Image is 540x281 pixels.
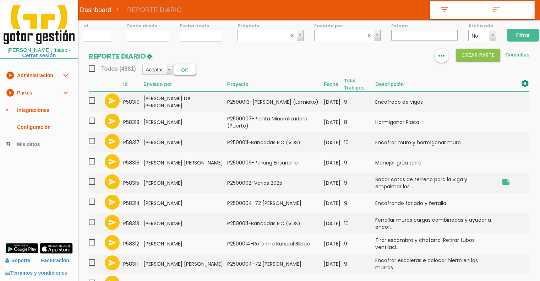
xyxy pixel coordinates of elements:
td: [PERSON_NAME] [PERSON_NAME] [143,254,227,274]
img: app-store.png [40,243,73,254]
td: [PERSON_NAME] [143,193,227,213]
td: P2500006-Parking Ensanche [227,152,324,173]
td: 9 [344,91,375,112]
a: Términos y condiciones [5,270,67,276]
td: 10 [344,213,375,233]
td: Encofrar escaleras e colocar hierro en los murros [375,254,498,274]
td: [PERSON_NAME] [143,132,227,152]
a: Crear PARTE [456,52,501,58]
i: filter_list [439,5,450,15]
td: Ferrallar muros cargas combinadas y ayudar a encof... [375,213,498,233]
td: [PERSON_NAME] De [PERSON_NAME] [143,91,227,112]
td: [PERSON_NAME] [PERSON_NAME] [143,152,227,173]
a: Soporte [5,258,30,263]
td: 58319 [123,91,143,112]
button: Crear PARTE [456,49,501,61]
i: send [108,198,116,206]
td: 58318 [123,112,143,132]
th: Descripción [375,77,498,91]
td: Manejar grúa torre [375,152,498,173]
span: Aceptar [146,65,163,74]
th: Enviado por [143,77,227,91]
td: 9 [344,254,375,274]
td: Hormigonar Placa [375,112,498,132]
td: P2500002-Varios 2025 [227,173,324,193]
label: Archivado [468,23,496,29]
i: send [108,218,116,227]
td: Tirar escombro y chatarra. Retirar tubos ventilaci... [375,233,498,254]
td: P2500004-72 [PERSON_NAME] [227,193,324,213]
td: [DATE] [324,91,344,112]
td: [DATE] [324,233,344,254]
td: P2500004-72 [PERSON_NAME] [227,254,324,274]
span: No [471,30,486,42]
td: 10 [344,132,375,152]
a: Consultas [505,52,529,58]
td: [DATE] [324,193,344,213]
a: Aceptar [143,65,172,74]
h2: REPORTE DIARIO [89,52,153,60]
i: expand_more [61,84,70,101]
td: [DATE] [324,254,344,274]
td: [DATE] [324,132,344,152]
button: OK [174,64,196,75]
th: Proyecto [227,77,324,91]
img: google-play.png [5,243,38,254]
a: Facturación [41,254,69,267]
td: P2500013-[PERSON_NAME] (Lamiako) [227,91,324,112]
th: Id [123,77,143,91]
td: [PERSON_NAME] [143,213,227,233]
td: P2500014-Reforma Kursaal Bilbao [227,233,324,254]
th: Fecha [324,77,344,91]
td: P2500011-Bancadas EIC (VDS) [227,213,324,233]
label: Fecha hasta [180,23,222,29]
a: filter_list [430,1,482,18]
i: send [108,238,116,247]
td: [DATE] [324,173,344,193]
label: Enviado por [314,23,381,29]
i: send [108,178,116,186]
a: No [468,30,496,41]
a: Cerrar sesión [22,53,56,58]
td: 58312 [123,233,143,254]
td: 8 [344,112,375,132]
input: Filtrar [507,29,539,42]
i: settings [521,79,529,88]
td: 58317 [123,132,143,152]
i: more_horiz [437,49,446,63]
label: Proyecto [238,23,304,29]
i: sort [491,5,502,15]
td: Encofrado de vigas [375,91,498,112]
i: expand_more [61,67,70,84]
a: sort [482,1,534,18]
td: [PERSON_NAME] [143,112,227,132]
td: 58313 [123,213,143,233]
i: play_circle_filled [6,67,14,84]
td: [DATE] [324,152,344,173]
img: itcons-logo [4,5,75,44]
td: Sacar cotas de terreno para la viga y empalmar los... [375,173,498,193]
i: send [108,97,116,105]
td: Encofrar muro y hormigonar muro [375,132,498,152]
i: send [108,117,116,125]
td: 58311 [123,254,143,274]
i: send [108,157,116,166]
span: REPORTE DIARIO [122,1,187,19]
i: Obra zarautz [502,178,510,186]
td: 9 [344,173,375,193]
span: Todos (4981) [89,64,136,73]
th: Total Trabajos [344,77,375,91]
td: 9 [344,152,375,173]
label: Estado [391,23,458,29]
td: [DATE] [324,112,344,132]
td: 9 [344,193,375,213]
i: play_circle_filled [6,84,14,101]
td: P2500011-Bancadas EIC (VDS) [227,132,324,152]
td: [DATE] [324,213,344,233]
label: Fecha desde [127,23,169,29]
td: 9 [344,233,375,254]
i: send [108,259,116,267]
td: 58314 [123,193,143,213]
td: [PERSON_NAME] [143,173,227,193]
label: id [83,23,111,29]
